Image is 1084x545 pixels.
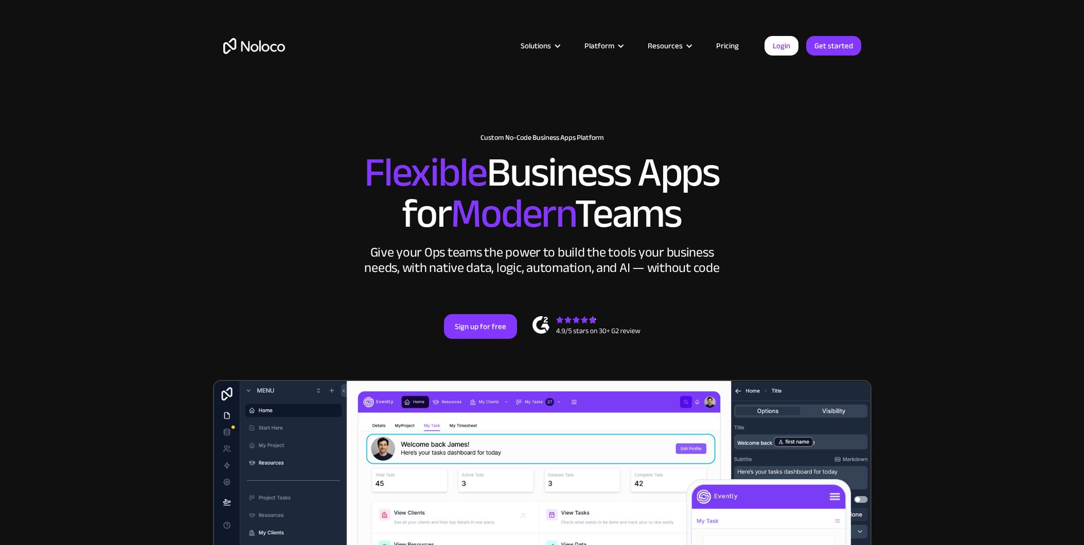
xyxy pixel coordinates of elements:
[806,36,861,56] a: Get started
[635,39,703,52] div: Resources
[223,152,861,234] h2: Business Apps for Teams
[451,175,575,252] span: Modern
[648,39,683,52] div: Resources
[521,39,551,52] div: Solutions
[703,39,752,52] a: Pricing
[364,134,487,211] span: Flexible
[765,36,798,56] a: Login
[508,39,572,52] div: Solutions
[584,39,614,52] div: Platform
[444,314,517,339] a: Sign up for free
[223,134,861,142] h1: Custom No-Code Business Apps Platform
[362,245,722,276] div: Give your Ops teams the power to build the tools your business needs, with native data, logic, au...
[572,39,635,52] div: Platform
[223,38,285,54] a: home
